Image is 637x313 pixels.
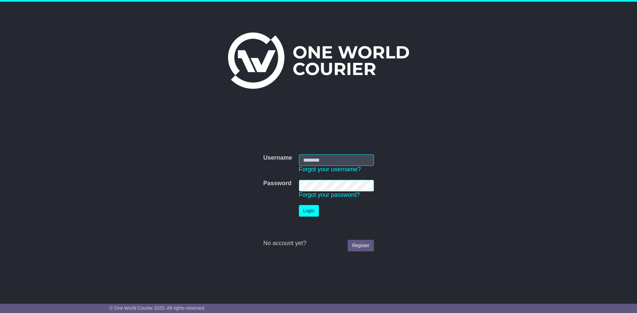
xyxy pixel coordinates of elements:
button: Login [299,205,319,217]
label: Username [263,154,292,162]
img: One World [228,32,409,89]
span: © One World Courier 2025. All rights reserved. [109,305,205,311]
label: Password [263,180,291,187]
a: Register [348,240,374,251]
a: Forgot your password? [299,191,360,198]
a: Forgot your username? [299,166,361,173]
div: No account yet? [263,240,374,247]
